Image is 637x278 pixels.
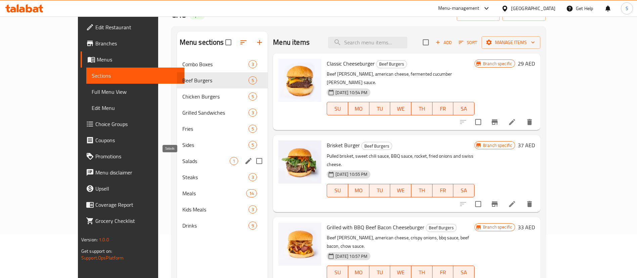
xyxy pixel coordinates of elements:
[459,39,477,46] span: Sort
[182,173,248,181] div: Steaks
[348,184,369,197] button: MO
[81,235,98,244] span: Version:
[81,51,184,68] a: Menus
[81,116,184,132] a: Choice Groups
[518,141,535,150] h6: 37 AED
[327,102,348,115] button: SU
[248,109,257,117] div: items
[177,169,268,185] div: Steaks3
[243,156,254,166] button: edit
[81,35,184,51] a: Branches
[81,132,184,148] a: Coupons
[95,136,179,144] span: Coupons
[182,222,248,230] span: Drinks
[348,102,369,115] button: MO
[182,76,248,84] span: Beef Burgers
[95,168,179,176] span: Menu disclaimer
[182,109,248,117] span: Grilled Sandwiches
[92,104,179,112] span: Edit Menu
[248,222,257,230] div: items
[508,200,516,208] a: Edit menu item
[182,60,248,68] div: Combo Boxes
[508,10,540,19] span: export
[230,158,238,164] span: 1
[95,120,179,128] span: Choice Groups
[177,121,268,137] div: Fries5
[249,61,257,68] span: 3
[177,185,268,201] div: Meals14
[273,37,310,47] h2: Menu items
[438,4,480,12] div: Menu-management
[230,157,238,165] div: items
[177,72,268,88] div: Beef Burgers5
[235,34,252,50] span: Sort sections
[330,268,346,277] span: SU
[372,186,388,195] span: TU
[426,224,456,232] span: Beef Burgers
[86,84,184,100] a: Full Menu View
[414,268,430,277] span: TH
[81,148,184,164] a: Promotions
[182,205,248,213] span: Kids Meals
[456,268,472,277] span: SA
[278,59,321,102] img: Classic Cheeseburger
[393,186,409,195] span: WE
[462,10,494,19] span: import
[351,268,367,277] span: MO
[248,60,257,68] div: items
[390,184,411,197] button: WE
[278,141,321,184] img: Brisket Burger
[435,104,451,114] span: FR
[433,102,454,115] button: FR
[182,189,246,197] span: Meals
[480,142,515,149] span: Branch specific
[327,70,474,87] p: Beef [PERSON_NAME], american cheese, fermented cucumber [PERSON_NAME] sauce.
[182,125,248,133] div: Fries
[411,102,433,115] button: TH
[327,184,348,197] button: SU
[518,59,535,68] h6: 29 AED
[511,5,555,12] div: [GEOGRAPHIC_DATA]
[518,223,535,232] h6: 33 AED
[248,76,257,84] div: items
[626,5,628,12] span: S
[177,201,268,217] div: Kids Meals3
[95,39,179,47] span: Branches
[177,153,268,169] div: Salads1edit
[249,142,257,148] span: 5
[521,196,538,212] button: delete
[92,88,179,96] span: Full Menu View
[333,89,370,96] span: [DATE] 10:54 PM
[248,205,257,213] div: items
[414,104,430,114] span: TH
[246,190,257,197] span: 14
[393,268,409,277] span: WE
[327,152,474,169] p: Pulled brisket, sweet chili sauce, BBQ sauce, rocket, fried onions and swiss cheese.
[81,197,184,213] a: Coverage Report
[327,140,360,150] span: Brisket Burger
[248,125,257,133] div: items
[369,102,391,115] button: TU
[327,222,424,232] span: Grilled with BBQ Beef Bacon Cheeseburger
[327,234,474,250] p: Beef [PERSON_NAME], american cheese, crispy onions, bbq sauce, beef bacon, chow sauce.
[81,164,184,181] a: Menu disclaimer
[471,115,485,129] span: Select to update
[81,213,184,229] a: Grocery Checklist
[81,181,184,197] a: Upsell
[435,39,453,46] span: Add
[414,186,430,195] span: TH
[411,184,433,197] button: TH
[480,61,515,67] span: Branch specific
[95,23,179,31] span: Edit Restaurant
[177,217,268,234] div: Drinks9
[433,37,454,48] span: Add item
[471,197,485,211] span: Select to update
[372,268,388,277] span: TU
[97,55,179,64] span: Menus
[221,35,235,49] span: Select all sections
[435,186,451,195] span: FR
[390,102,411,115] button: WE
